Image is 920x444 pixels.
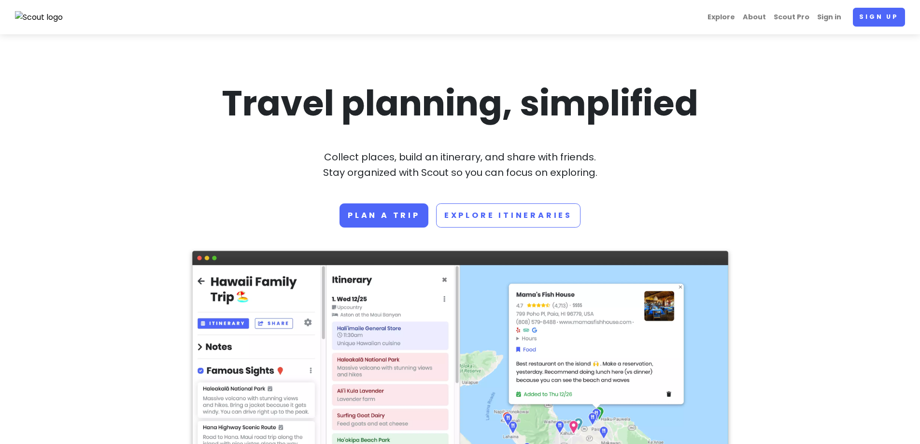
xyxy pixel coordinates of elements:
a: Plan a trip [340,203,428,228]
img: Scout logo [15,11,63,24]
a: About [739,8,770,27]
a: Sign in [813,8,845,27]
h1: Travel planning, simplified [192,81,728,126]
p: Collect places, build an itinerary, and share with friends. Stay organized with Scout so you can ... [192,149,728,180]
a: Explore [704,8,739,27]
a: Sign up [853,8,905,27]
a: Explore Itineraries [436,203,580,228]
a: Scout Pro [770,8,813,27]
